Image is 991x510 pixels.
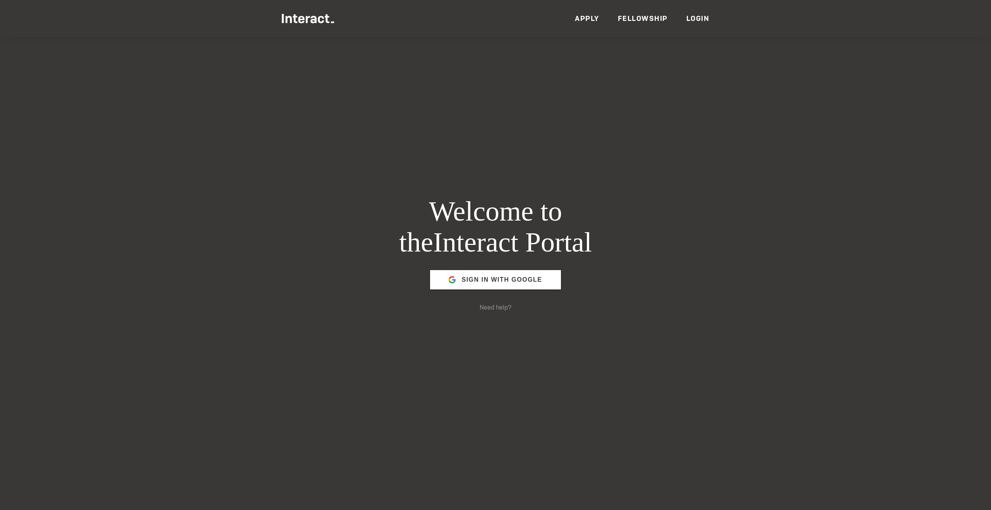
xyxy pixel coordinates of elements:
span: Sign in with Google [461,270,542,289]
a: Need help? [480,303,511,311]
a: Apply [575,14,599,23]
h1: Welcome to the [347,196,644,258]
a: Login [686,14,710,23]
img: Interact Logo [282,14,334,23]
span: Interact Portal [433,227,592,258]
a: Fellowship [618,14,668,23]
